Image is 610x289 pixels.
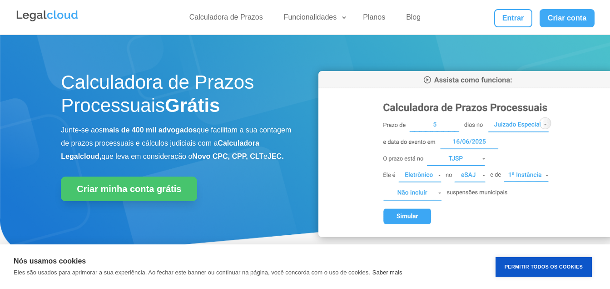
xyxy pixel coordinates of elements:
a: Calculadora de Prazos [184,13,268,26]
b: Calculadora Legalcloud, [61,139,259,160]
p: Junte-se aos que facilitam a sua contagem de prazos processuais e cálculos judiciais com a que le... [61,124,292,163]
img: Legalcloud Logo [15,9,79,23]
a: Funcionalidades [278,13,348,26]
strong: Grátis [165,95,220,116]
b: JEC. [268,152,284,160]
h1: Calculadora de Prazos Processuais [61,71,292,122]
b: Novo CPC, CPP, CLT [192,152,263,160]
a: Planos [357,13,391,26]
button: Permitir Todos os Cookies [496,257,592,277]
a: Entrar [494,9,532,27]
a: Criar conta [540,9,595,27]
a: Saber mais [372,269,402,276]
strong: Nós usamos cookies [14,257,86,265]
a: Blog [401,13,426,26]
a: Criar minha conta grátis [61,177,197,201]
b: mais de 400 mil advogados [103,126,197,134]
p: Eles são usados para aprimorar a sua experiência. Ao fechar este banner ou continuar na página, v... [14,269,370,276]
a: Logo da Legalcloud [15,16,79,24]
